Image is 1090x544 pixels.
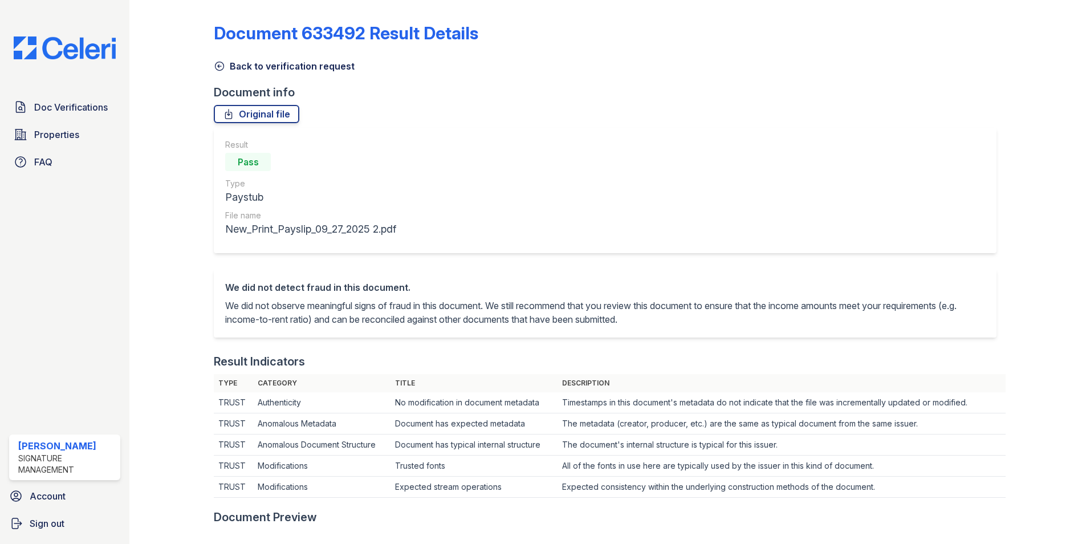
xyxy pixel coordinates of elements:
[214,435,253,456] td: TRUST
[253,413,391,435] td: Anomalous Metadata
[558,374,1006,392] th: Description
[558,456,1006,477] td: All of the fonts in use here are typically used by the issuer in this kind of document.
[34,128,79,141] span: Properties
[558,413,1006,435] td: The metadata (creator, producer, etc.) are the same as typical document from the same issuer.
[214,413,253,435] td: TRUST
[214,392,253,413] td: TRUST
[225,281,985,294] div: We did not detect fraud in this document.
[34,100,108,114] span: Doc Verifications
[558,392,1006,413] td: Timestamps in this document's metadata do not indicate that the file was incrementally updated or...
[391,413,558,435] td: Document has expected metadata
[214,456,253,477] td: TRUST
[9,96,120,119] a: Doc Verifications
[253,456,391,477] td: Modifications
[253,435,391,456] td: Anomalous Document Structure
[18,453,116,476] div: Signature Management
[214,374,253,392] th: Type
[9,123,120,146] a: Properties
[558,435,1006,456] td: The document's internal structure is typical for this issuer.
[225,189,396,205] div: Paystub
[558,477,1006,498] td: Expected consistency within the underlying construction methods of the document.
[225,221,396,237] div: New_Print_Payslip_09_27_2025 2.pdf
[30,489,66,503] span: Account
[214,477,253,498] td: TRUST
[214,59,355,73] a: Back to verification request
[225,299,985,326] p: We did not observe meaningful signs of fraud in this document. We still recommend that you review...
[253,374,391,392] th: Category
[225,139,396,151] div: Result
[225,153,271,171] div: Pass
[5,36,125,59] img: CE_Logo_Blue-a8612792a0a2168367f1c8372b55b34899dd931a85d93a1a3d3e32e68fde9ad4.png
[225,178,396,189] div: Type
[391,374,558,392] th: Title
[5,512,125,535] a: Sign out
[391,456,558,477] td: Trusted fonts
[9,151,120,173] a: FAQ
[391,435,558,456] td: Document has typical internal structure
[18,439,116,453] div: [PERSON_NAME]
[391,477,558,498] td: Expected stream operations
[253,392,391,413] td: Authenticity
[225,210,396,221] div: File name
[214,105,299,123] a: Original file
[214,84,1006,100] div: Document info
[5,485,125,508] a: Account
[214,509,317,525] div: Document Preview
[214,23,478,43] a: Document 633492 Result Details
[214,354,305,370] div: Result Indicators
[391,392,558,413] td: No modification in document metadata
[30,517,64,530] span: Sign out
[34,155,52,169] span: FAQ
[253,477,391,498] td: Modifications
